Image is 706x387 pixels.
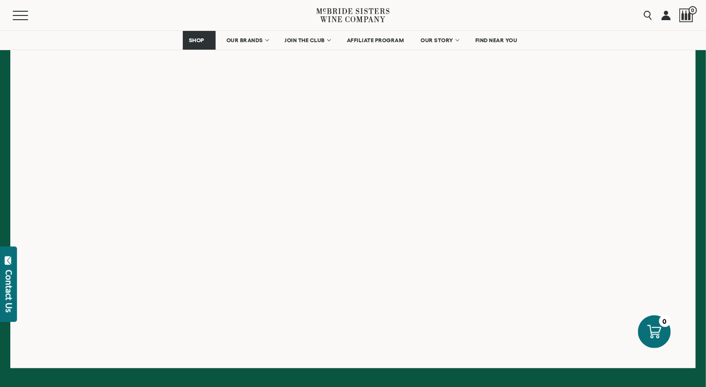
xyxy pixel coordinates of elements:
span: 0 [689,6,697,15]
span: OUR BRANDS [226,37,263,44]
a: JOIN THE CLUB [279,31,337,50]
a: FIND NEAR YOU [469,31,524,50]
iframe: Store Locator [10,16,696,309]
a: SHOP [183,31,216,50]
span: FIND NEAR YOU [475,37,518,44]
div: 0 [659,315,671,327]
a: OUR BRANDS [220,31,274,50]
a: OUR STORY [415,31,465,50]
span: SHOP [189,37,205,44]
div: Contact Us [4,270,14,313]
span: JOIN THE CLUB [285,37,325,44]
a: AFFILIATE PROGRAM [341,31,410,50]
span: OUR STORY [421,37,454,44]
span: AFFILIATE PROGRAM [347,37,404,44]
button: Mobile Menu Trigger [13,11,46,20]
